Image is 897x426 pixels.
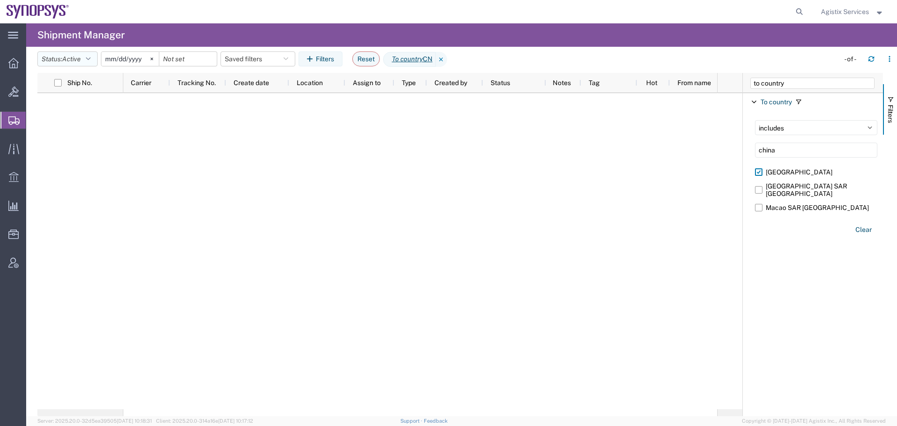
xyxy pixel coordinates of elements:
button: Status:Active [37,51,98,66]
span: Created by [434,79,467,87]
span: Copyright © [DATE]-[DATE] Agistix Inc., All Rights Reserved [742,417,886,425]
span: Location [297,79,323,87]
span: Active [62,55,81,63]
button: Clear [850,222,877,238]
span: To country CN [383,52,436,67]
h4: Shipment Manager [37,23,125,47]
span: Server: 2025.20.0-32d5ea39505 [37,418,152,424]
div: Filter List 1 Filters [743,93,883,416]
input: Filter Columns Input [750,78,875,89]
div: - of - [844,54,861,64]
span: Tag [589,79,600,87]
span: Type [402,79,416,87]
span: Hot [646,79,657,87]
span: From name [677,79,711,87]
span: Notes [553,79,571,87]
input: Not set [159,52,217,66]
span: Status [491,79,510,87]
span: Create date [234,79,269,87]
span: Client: 2025.20.0-314a16e [156,418,253,424]
span: Agistix Services [821,7,869,17]
span: To country [761,98,792,106]
label: [GEOGRAPHIC_DATA] SAR [GEOGRAPHIC_DATA] [755,179,877,201]
a: Support [400,418,424,424]
span: Tracking No. [178,79,216,87]
img: logo [7,5,69,19]
button: Agistix Services [820,6,884,17]
i: To country [392,54,423,64]
span: [DATE] 10:17:12 [218,418,253,424]
input: Not set [101,52,159,66]
button: Saved filters [221,51,295,66]
span: [DATE] 10:18:31 [117,418,152,424]
span: Carrier [131,79,151,87]
span: Assign to [353,79,381,87]
label: [GEOGRAPHIC_DATA] [755,165,877,179]
a: Feedback [424,418,448,424]
span: Ship No. [67,79,92,87]
label: Macao SAR [GEOGRAPHIC_DATA] [755,201,877,215]
button: Reset [352,51,380,66]
input: Search filter... [755,143,877,158]
button: Filters [299,51,342,66]
span: Filters [887,105,894,123]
